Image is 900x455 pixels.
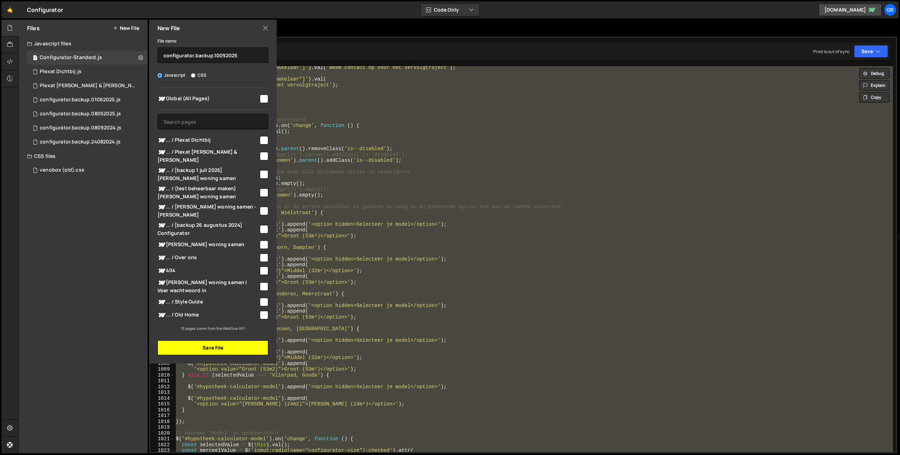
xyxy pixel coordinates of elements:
[150,372,174,378] div: 1010
[157,95,259,103] span: Global (All Pages)
[191,73,195,78] input: CSS
[40,167,84,173] div: venobox (old).css
[157,24,180,32] h2: New File
[40,69,82,75] div: Plexat Dichtbij.js
[157,254,259,262] span: ... / Over ons
[27,51,148,65] div: 6838/13206.js
[40,125,121,131] div: configurator.backup.08092024.js
[27,107,148,121] div: 6838/38770.js
[859,80,889,91] button: Explain
[150,378,174,384] div: 1011
[19,37,148,51] div: Javascript files
[157,72,186,79] label: Javascript
[420,4,480,16] button: Code Only
[150,448,174,454] div: 1023
[40,139,121,145] div: configurator.backup.24082024.js
[27,93,148,107] div: 6838/40450.js
[859,92,889,103] button: Copy
[27,163,148,177] div: 6838/40544.css
[150,413,174,419] div: 1017
[150,442,174,448] div: 1022
[157,241,259,249] span: [PERSON_NAME] woning samen
[150,419,174,425] div: 1018
[157,47,268,63] input: Name
[157,267,259,275] span: 404
[150,366,174,372] div: 1009
[157,166,259,182] span: ... / [backup 1 juli 2025] [PERSON_NAME] woning samen
[150,401,174,407] div: 1015
[40,55,102,61] div: Configurator-Standard.js
[27,6,63,14] div: Configurator
[818,4,882,16] a: [DOMAIN_NAME]
[33,56,37,61] span: 1
[40,97,121,103] div: configurator.backup.01062025.js
[157,136,259,145] span: ... / Plexat Dichtbij
[40,111,121,117] div: configurator.backup.08052025.js
[157,278,259,294] span: [PERSON_NAME] woning samen | Voer wachtwoord in
[157,311,259,319] span: ... / Old Home
[1,1,19,18] a: 🤙
[813,49,850,55] div: Prod is out of sync
[157,298,259,306] span: ... / Style Guide
[150,390,174,396] div: 1013
[859,68,889,79] button: Debug
[854,45,888,58] button: Save
[157,73,162,78] input: Javascript
[191,72,206,79] label: CSS
[157,340,268,355] button: Save File
[27,135,148,149] div: 6838/20077.js
[150,384,174,390] div: 1012
[157,114,268,129] input: Search pages
[157,38,176,45] label: File name
[150,436,174,442] div: 1021
[150,396,174,402] div: 1014
[150,430,174,436] div: 1020
[157,185,259,200] span: ... / (test beheerbaar maken) [PERSON_NAME] woning samen
[27,24,40,32] h2: Files
[157,203,259,218] span: ... / [PERSON_NAME] woning samen - [PERSON_NAME]
[27,65,148,79] div: 6838/44243.js
[150,407,174,413] div: 1016
[27,79,150,93] div: 6838/44032.js
[157,148,259,164] span: ... / Plexat [PERSON_NAME] & [PERSON_NAME]
[27,121,148,135] div: 6838/20949.js
[40,83,137,89] div: Plexat [PERSON_NAME] & [PERSON_NAME].js
[19,149,148,163] div: CSS files
[157,221,259,237] span: ... / [backup 26 augustus 2024] Configurator
[150,424,174,430] div: 1019
[113,25,139,31] button: New File
[181,326,245,331] small: 13 pages come from the Webflow API
[884,4,896,16] a: Gr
